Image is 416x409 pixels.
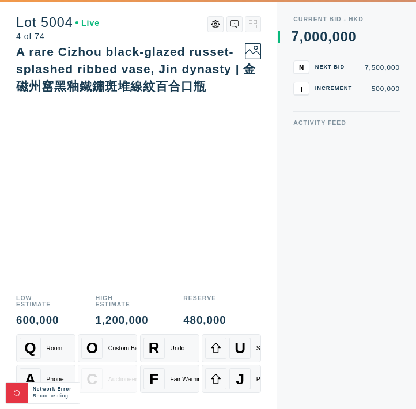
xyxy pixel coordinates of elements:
div: 8 [292,44,300,57]
span: F [149,370,158,388]
div: Lot 5004 [16,16,100,29]
div: Increment [315,86,356,91]
div: 1,200,000 [96,315,149,326]
div: 7,500,000 [361,64,400,71]
div: 0 [320,31,328,44]
button: FFair Warning [140,365,199,393]
div: 7 [292,30,300,43]
div: Next Bid [315,65,356,70]
div: Phone [46,376,63,383]
div: Auctioneer [108,376,137,383]
div: Low Estimate [16,295,60,307]
div: Sell [256,344,267,351]
div: 4 of 74 [16,32,100,40]
div: 0 [341,31,349,44]
span: J [236,370,245,388]
button: I [293,82,309,95]
div: 0 [332,31,341,44]
button: N [293,60,309,74]
button: USell [202,334,261,362]
span: I [301,85,302,92]
button: APhone [16,365,75,393]
div: 600,000 [16,315,60,326]
div: 0 [304,31,312,44]
div: Room [46,344,62,351]
div: Current Bid - HKD [293,16,400,22]
button: CAuctioneer [78,365,137,393]
span: Q [24,339,36,357]
div: Live [75,19,100,27]
button: OCustom Bid [78,334,137,362]
div: 480,000 [183,315,226,326]
div: High Estimate [96,295,149,307]
div: Reconnecting [33,393,74,400]
div: 0 [312,31,320,44]
button: QRoom [16,334,75,362]
span: U [235,339,245,357]
span: N [299,63,304,71]
span: O [86,339,98,357]
div: Undo [170,344,184,351]
div: Fair Warning [170,376,205,383]
div: A rare Cizhou black-glazed russet-splashed ribbed vase, Jin dynasty | 金 磁州窰黑釉鐵鏽斑堆線紋百合口瓶 [16,45,268,93]
div: 0 [349,31,357,44]
span: A [25,370,36,388]
div: , [328,31,332,165]
button: JPass [202,365,261,393]
div: , [300,31,304,165]
span: C [86,370,97,388]
div: Custom Bid [108,344,139,351]
div: Network Error [33,386,74,393]
span: R [149,339,160,357]
div: 500,000 [361,85,400,92]
div: Pass [256,376,270,383]
div: Activity Feed [293,120,400,126]
div: Reserve [183,295,226,307]
button: RUndo [140,334,199,362]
